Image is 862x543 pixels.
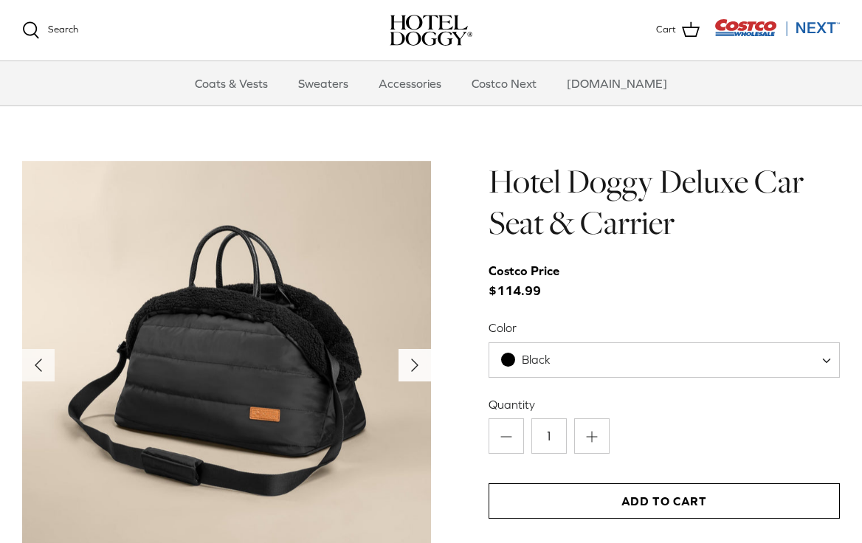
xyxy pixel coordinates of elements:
h1: Hotel Doggy Deluxe Car Seat & Carrier [489,161,840,244]
button: Add to Cart [489,483,840,519]
button: Previous [22,349,55,381]
span: $114.99 [489,261,574,301]
img: hoteldoggycom [390,15,472,46]
span: Search [48,24,78,35]
a: Costco Next [458,61,550,106]
a: Coats & Vests [182,61,281,106]
input: Quantity [531,418,567,454]
img: Costco Next [714,18,840,37]
span: Cart [656,22,676,38]
button: Next [399,349,431,381]
span: Black [489,342,840,378]
a: Visit Costco Next [714,28,840,39]
label: Color [489,319,840,336]
a: Cart [656,21,700,40]
a: Accessories [365,61,455,106]
span: Black [489,352,581,367]
span: Black [522,353,551,366]
div: Costco Price [489,261,559,281]
label: Quantity [489,396,840,412]
a: hoteldoggy.com hoteldoggycom [390,15,472,46]
a: Sweaters [285,61,362,106]
a: [DOMAIN_NAME] [554,61,680,106]
a: Search [22,21,78,39]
